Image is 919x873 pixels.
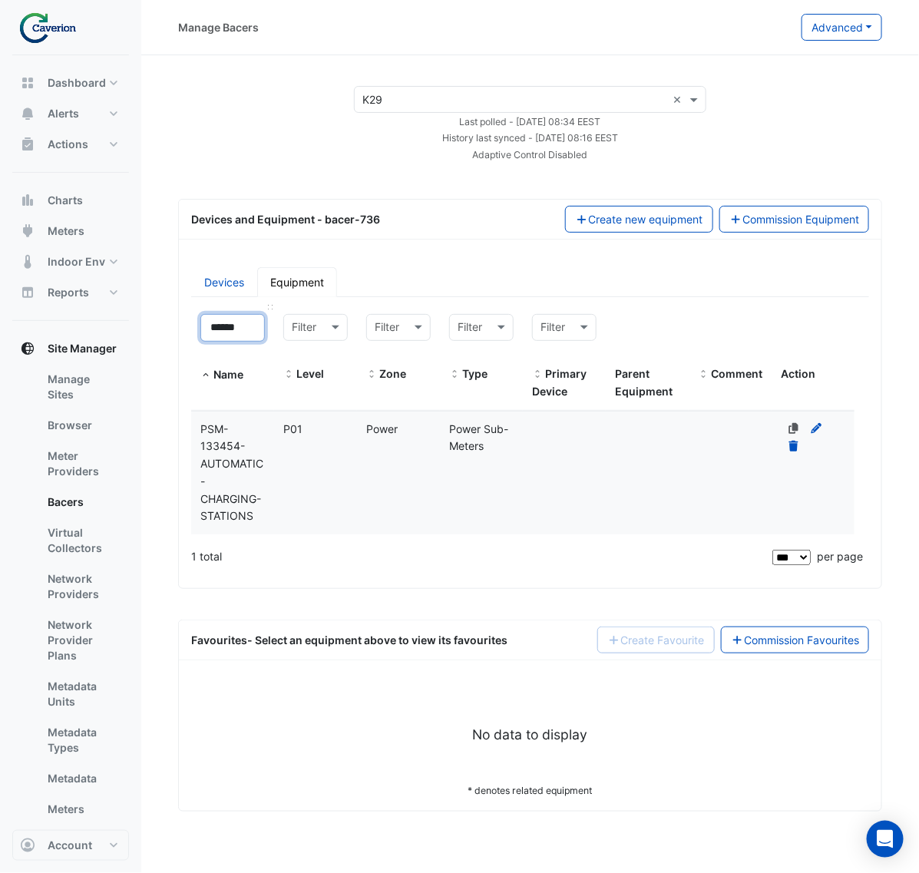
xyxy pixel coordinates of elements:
[247,633,507,646] span: - Select an equipment above to view its favourites
[12,277,129,308] button: Reports
[191,267,257,297] a: Devices
[12,830,129,861] button: Account
[12,333,129,364] button: Site Manager
[867,821,904,858] div: Open Intercom Messenger
[473,149,588,160] small: Adaptive Control Disabled
[48,285,89,300] span: Reports
[12,246,129,277] button: Indoor Env
[532,367,587,398] span: Primary Device
[35,610,129,671] a: Network Provider Plans
[787,439,801,452] a: Delete
[200,422,263,523] span: PSM-133454-AUTOMATIC-CHARGING-STATIONS
[48,223,84,239] span: Meters
[257,267,337,297] a: Equipment
[48,75,106,91] span: Dashboard
[12,129,129,160] button: Actions
[35,441,129,487] a: Meter Providers
[721,627,870,653] a: Commission Favourites
[379,367,406,380] span: Zone
[48,254,105,270] span: Indoor Env
[442,132,618,144] small: Fri 12-Sep-2025 08:16 EEST
[18,12,88,43] img: Company Logo
[35,487,129,518] a: Bacers
[366,369,377,381] span: Zone
[12,185,129,216] button: Charts
[460,116,601,127] small: Fri 12-Sep-2025 08:34 EEST
[711,367,762,380] span: Comment
[35,763,129,794] a: Metadata
[48,137,88,152] span: Actions
[787,422,801,435] a: No primary device defined
[366,422,398,435] span: Power
[802,14,882,41] button: Advanced
[48,341,117,356] span: Site Manager
[35,717,129,763] a: Metadata Types
[698,369,709,381] span: Comment
[565,206,713,233] button: Create new equipment
[283,422,302,435] span: P01
[781,367,815,380] span: Action
[178,19,259,35] div: Manage Bacers
[48,106,79,121] span: Alerts
[810,422,824,435] a: Edit
[615,367,673,398] span: Parent Equipment
[213,368,243,381] span: Name
[20,106,35,121] app-icon: Alerts
[673,91,686,107] span: Clear
[35,518,129,564] a: Virtual Collectors
[20,223,35,239] app-icon: Meters
[35,410,129,441] a: Browser
[200,369,211,382] span: Name
[191,537,769,576] div: 1 total
[20,75,35,91] app-icon: Dashboard
[468,785,593,796] small: * denotes related equipment
[35,364,129,410] a: Manage Sites
[719,206,870,233] button: Commission Equipment
[449,369,460,381] span: Type
[532,369,543,381] span: Primary Device
[35,825,129,871] a: Sustainability Rating Types
[20,193,35,208] app-icon: Charts
[296,367,324,380] span: Level
[449,422,508,453] span: Power Sub-Meters
[182,211,556,227] div: Devices and Equipment - bacer-736
[191,725,869,745] div: No data to display
[283,369,294,381] span: Level
[462,367,488,380] span: Type
[20,285,35,300] app-icon: Reports
[48,193,83,208] span: Charts
[817,550,863,563] span: per page
[48,838,92,853] span: Account
[12,98,129,129] button: Alerts
[35,671,129,717] a: Metadata Units
[20,341,35,356] app-icon: Site Manager
[20,254,35,270] app-icon: Indoor Env
[20,137,35,152] app-icon: Actions
[12,68,129,98] button: Dashboard
[12,216,129,246] button: Meters
[35,564,129,610] a: Network Providers
[191,632,507,648] div: Favourites
[35,794,129,825] a: Meters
